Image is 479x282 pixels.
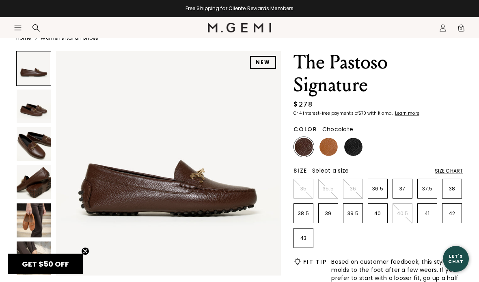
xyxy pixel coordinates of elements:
p: 37 [393,186,412,192]
img: Black [344,138,362,156]
p: 42 [442,210,462,217]
button: Close teaser [81,247,89,255]
img: M.Gemi [208,23,272,32]
p: 35.5 [319,186,338,192]
p: 39.5 [343,210,362,217]
img: Tan [319,138,338,156]
span: 0 [457,26,465,34]
p: 40 [368,210,387,217]
klarna-placement-style-body: with Klarna [367,110,394,116]
img: The Pastoso Signature [17,165,51,199]
button: Open site menu [14,23,22,32]
p: 37.5 [418,186,437,192]
klarna-placement-style-body: Or 4 interest-free payments of [293,110,358,116]
span: GET $50 OFF [22,259,69,269]
span: Select a size [312,167,349,175]
p: 36 [343,186,362,192]
img: Chocolate [295,138,313,156]
p: 38.5 [294,210,313,217]
p: 38 [442,186,462,192]
klarna-placement-style-amount: $70 [358,110,366,116]
a: Learn more [394,111,419,116]
div: GET $50 OFFClose teaser [8,254,83,274]
h2: Color [293,126,317,132]
div: $278 [293,100,313,109]
h2: Fit Tip [303,258,326,265]
p: 43 [294,235,313,241]
span: Chocolate [322,125,353,133]
h2: Size [293,167,307,174]
h1: The Pastoso Signature [293,51,463,96]
img: The Pastoso Signature [17,203,51,237]
p: 39 [319,210,338,217]
div: Let's Chat [443,254,469,264]
p: 36.5 [368,186,387,192]
img: The Pastoso Signature [17,241,51,276]
p: 41 [418,210,437,217]
p: 40.5 [393,210,412,217]
div: NEW [250,56,276,69]
klarna-placement-style-cta: Learn more [395,110,419,116]
img: The Pastoso Signature [17,90,51,124]
img: The Pastoso Signature [17,127,51,161]
div: Size Chart [435,168,463,174]
p: 35 [294,186,313,192]
img: The Pastoso Signature [56,51,281,276]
